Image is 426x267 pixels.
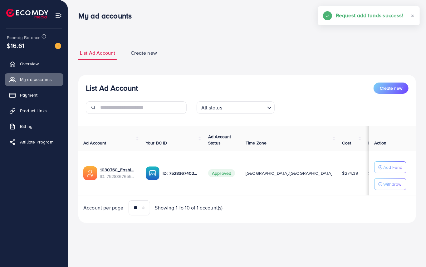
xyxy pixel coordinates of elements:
[155,204,223,211] span: Showing 1 To 10 of 1 account(s)
[6,9,48,18] img: logo
[146,166,159,180] img: ic-ba-acc.ded83a64.svg
[342,140,351,146] span: Cost
[5,136,63,148] a: Affiliate Program
[146,140,167,146] span: Your BC ID
[80,49,115,57] span: List Ad Account
[100,167,136,179] div: <span class='underline'>1030760_Fashion Rose_1752834697540</span></br>7528367655024508945
[20,123,32,129] span: Billing
[131,49,157,57] span: Create new
[374,83,409,94] button: Create new
[100,173,136,179] span: ID: 7528367655024508945
[20,92,37,98] span: Payment
[5,58,63,70] a: Overview
[197,101,275,114] div: Search for option
[20,76,52,83] span: My ad accounts
[246,170,332,176] span: [GEOGRAPHIC_DATA]/[GEOGRAPHIC_DATA]
[383,164,402,171] p: Add Fund
[374,178,406,190] button: Withdraw
[6,39,25,52] span: $16.61
[163,169,198,177] p: ID: 7528367402921476112
[374,161,406,173] button: Add Fund
[20,139,53,145] span: Affiliate Program
[200,103,223,112] span: All status
[83,204,124,211] span: Account per page
[20,61,39,67] span: Overview
[380,85,402,91] span: Create new
[342,170,358,176] span: $274.39
[5,120,63,133] a: Billing
[383,180,401,188] p: Withdraw
[83,140,106,146] span: Ad Account
[20,108,47,114] span: Product Links
[78,11,137,20] h3: My ad accounts
[5,89,63,101] a: Payment
[7,34,41,41] span: Ecomdy Balance
[5,73,63,86] a: My ad accounts
[224,102,265,112] input: Search for option
[374,140,387,146] span: Action
[55,43,61,49] img: image
[86,83,138,93] h3: List Ad Account
[399,239,421,262] iframe: Chat
[5,104,63,117] a: Product Links
[100,167,136,173] a: 1030760_Fashion Rose_1752834697540
[246,140,267,146] span: Time Zone
[55,12,62,19] img: menu
[336,11,403,19] h5: Request add funds success!
[83,166,97,180] img: ic-ads-acc.e4c84228.svg
[208,169,235,177] span: Approved
[208,133,231,146] span: Ad Account Status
